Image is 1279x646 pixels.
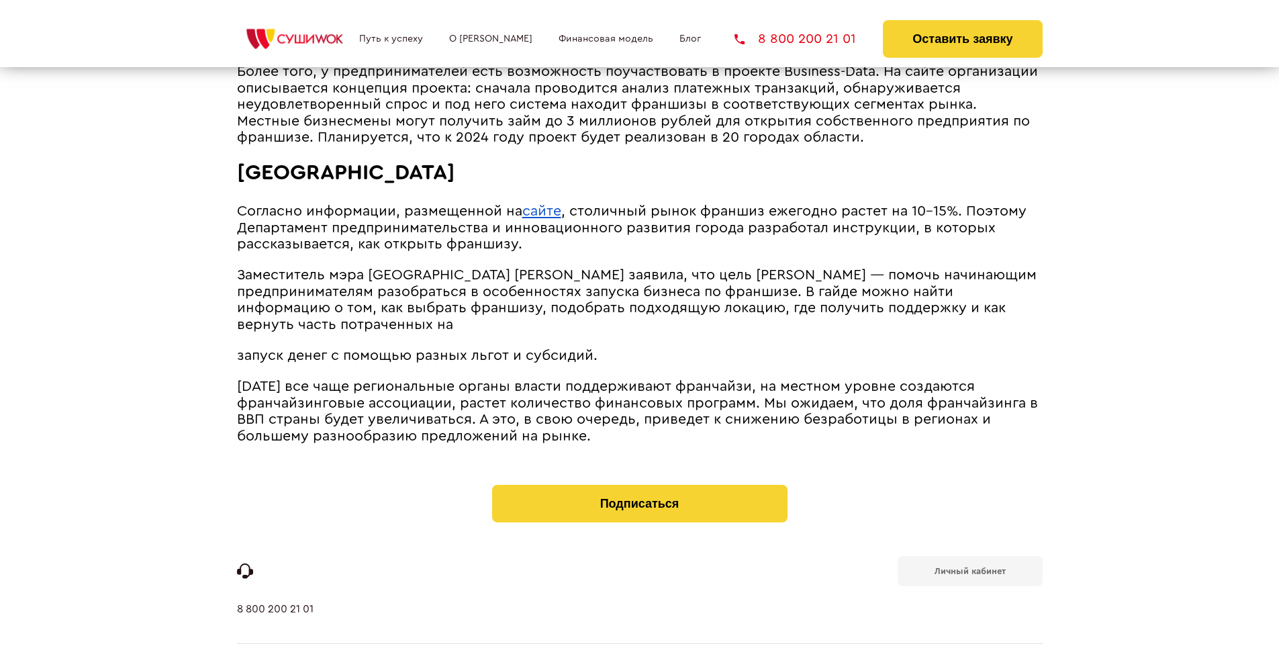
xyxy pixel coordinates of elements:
span: [DATE] все чаще региональные органы власти поддерживают франчайзи, на местном уровне создаются фр... [237,379,1038,443]
button: Подписаться [492,485,788,522]
b: Личный кабинет [935,567,1006,575]
span: Согласно информации, размещенной на [237,204,522,218]
span: 8 800 200 21 01 [758,32,856,46]
a: Путь к успеху [359,34,423,44]
span: [GEOGRAPHIC_DATA] [237,162,455,183]
a: Блог [679,34,701,44]
a: сайте [522,204,561,218]
a: Финансовая модель [559,34,653,44]
span: , столичный рынок франшиз ежегодно растет на 10-15%. Поэтому Департамент предпринимательства и ин... [237,204,1027,251]
a: О [PERSON_NAME] [449,34,532,44]
a: Личный кабинет [898,556,1043,586]
a: 8 800 200 21 01 [237,603,314,643]
span: запуск денег с помощью разных льгот и субсидий. [237,349,598,363]
button: Оставить заявку [883,20,1042,58]
span: Заместитель мэра [GEOGRAPHIC_DATA] [PERSON_NAME] заявила, что цель [PERSON_NAME] ― помочь начинаю... [237,268,1037,332]
span: Более того, у предпринимателей есть возможность поучаствовать в проекте Business-Data. На сайте о... [237,64,1038,144]
a: 8 800 200 21 01 [735,32,856,46]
